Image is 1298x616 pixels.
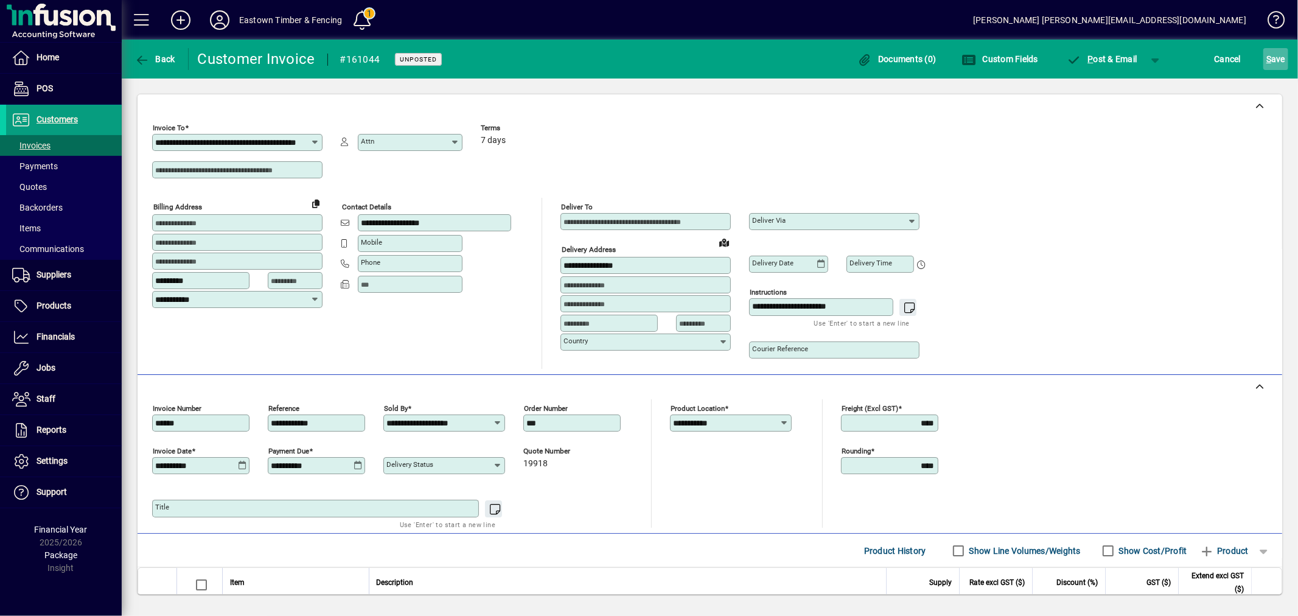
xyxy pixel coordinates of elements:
[752,345,808,353] mat-label: Courier Reference
[961,54,1038,64] span: Custom Fields
[752,216,786,225] mat-label: Deliver via
[561,203,593,211] mat-label: Deliver To
[37,425,66,435] span: Reports
[1146,576,1171,589] span: GST ($)
[400,517,495,531] mat-hint: Use 'Enter' to start a new line
[564,337,588,345] mat-label: Country
[1266,54,1271,64] span: S
[198,49,315,69] div: Customer Invoice
[161,9,200,31] button: Add
[44,550,77,560] span: Package
[6,218,122,239] a: Items
[131,48,178,70] button: Back
[842,447,871,455] mat-label: Rounding
[1117,545,1187,557] label: Show Cost/Profit
[37,363,55,373] span: Jobs
[386,460,433,469] mat-label: Delivery status
[524,404,568,413] mat-label: Order number
[6,353,122,383] a: Jobs
[481,124,554,132] span: Terms
[1266,49,1285,69] span: ave
[857,54,937,64] span: Documents (0)
[12,161,58,171] span: Payments
[153,404,201,413] mat-label: Invoice number
[37,83,53,93] span: POS
[37,301,71,310] span: Products
[37,114,78,124] span: Customers
[6,197,122,218] a: Backorders
[850,259,892,267] mat-label: Delivery time
[6,260,122,290] a: Suppliers
[230,576,245,589] span: Item
[714,233,734,252] a: View on map
[864,541,926,561] span: Product History
[1067,54,1137,64] span: ost & Email
[752,259,794,267] mat-label: Delivery date
[6,43,122,73] a: Home
[1199,541,1249,561] span: Product
[6,177,122,197] a: Quotes
[6,291,122,321] a: Products
[400,55,437,63] span: Unposted
[481,136,506,145] span: 7 days
[239,10,342,30] div: Eastown Timber & Fencing
[377,576,414,589] span: Description
[6,322,122,352] a: Financials
[153,124,185,132] mat-label: Invoice To
[361,238,382,247] mat-label: Mobile
[1186,569,1244,596] span: Extend excl GST ($)
[37,332,75,341] span: Financials
[6,477,122,508] a: Support
[134,54,175,64] span: Back
[122,48,189,70] app-page-header-button: Back
[1258,2,1283,42] a: Knowledge Base
[671,404,725,413] mat-label: Product location
[1263,48,1288,70] button: Save
[340,50,380,69] div: #161044
[361,258,380,267] mat-label: Phone
[6,446,122,477] a: Settings
[361,137,374,145] mat-label: Attn
[1193,540,1255,562] button: Product
[35,525,88,534] span: Financial Year
[958,48,1041,70] button: Custom Fields
[155,503,169,511] mat-label: Title
[1056,576,1098,589] span: Discount (%)
[969,576,1025,589] span: Rate excl GST ($)
[1061,48,1143,70] button: Post & Email
[12,244,84,254] span: Communications
[973,10,1246,30] div: [PERSON_NAME] [PERSON_NAME][EMAIL_ADDRESS][DOMAIN_NAME]
[6,239,122,259] a: Communications
[37,270,71,279] span: Suppliers
[200,9,239,31] button: Profile
[153,447,192,455] mat-label: Invoice date
[750,288,787,296] mat-label: Instructions
[6,74,122,104] a: POS
[814,316,910,330] mat-hint: Use 'Enter' to start a new line
[6,156,122,177] a: Payments
[1088,54,1094,64] span: P
[37,394,55,404] span: Staff
[12,223,41,233] span: Items
[6,415,122,446] a: Reports
[12,141,51,150] span: Invoices
[268,447,309,455] mat-label: Payment due
[523,459,548,469] span: 19918
[859,540,931,562] button: Product History
[12,203,63,212] span: Backorders
[842,404,898,413] mat-label: Freight (excl GST)
[306,194,326,213] button: Copy to Delivery address
[1215,49,1241,69] span: Cancel
[967,545,1081,557] label: Show Line Volumes/Weights
[384,404,408,413] mat-label: Sold by
[523,447,596,455] span: Quote number
[929,576,952,589] span: Supply
[6,384,122,415] a: Staff
[268,404,299,413] mat-label: Reference
[37,487,67,497] span: Support
[12,182,47,192] span: Quotes
[6,135,122,156] a: Invoices
[854,48,940,70] button: Documents (0)
[37,52,59,62] span: Home
[37,456,68,466] span: Settings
